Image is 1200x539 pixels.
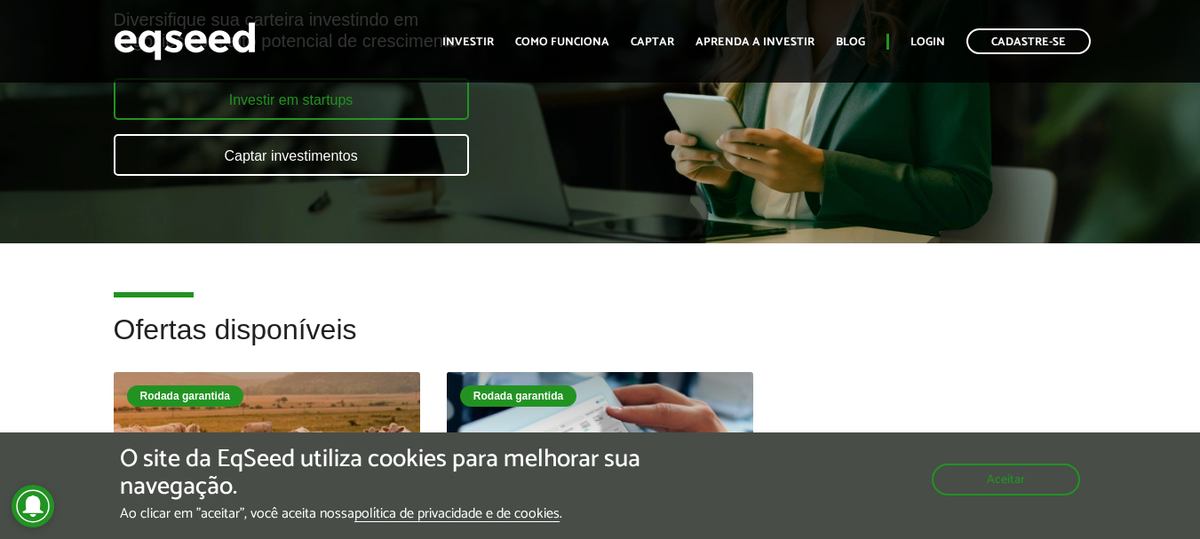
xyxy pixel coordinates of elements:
button: Aceitar [932,464,1080,495]
div: Rodada garantida [460,385,576,407]
a: Aprenda a investir [695,36,815,48]
div: Rodada garantida [127,385,243,407]
a: política de privacidade e de cookies [354,507,560,522]
a: Investir [442,36,494,48]
p: Ao clicar em "aceitar", você aceita nossa . [120,505,695,522]
a: Cadastre-se [966,28,1091,54]
a: Captar investimentos [114,134,469,176]
a: Captar [631,36,674,48]
h5: O site da EqSeed utiliza cookies para melhorar sua navegação. [120,446,695,501]
a: Blog [836,36,865,48]
a: Como funciona [515,36,609,48]
img: EqSeed [114,18,256,65]
a: Login [910,36,945,48]
a: Investir em startups [114,78,469,120]
h2: Ofertas disponíveis [114,314,1087,372]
